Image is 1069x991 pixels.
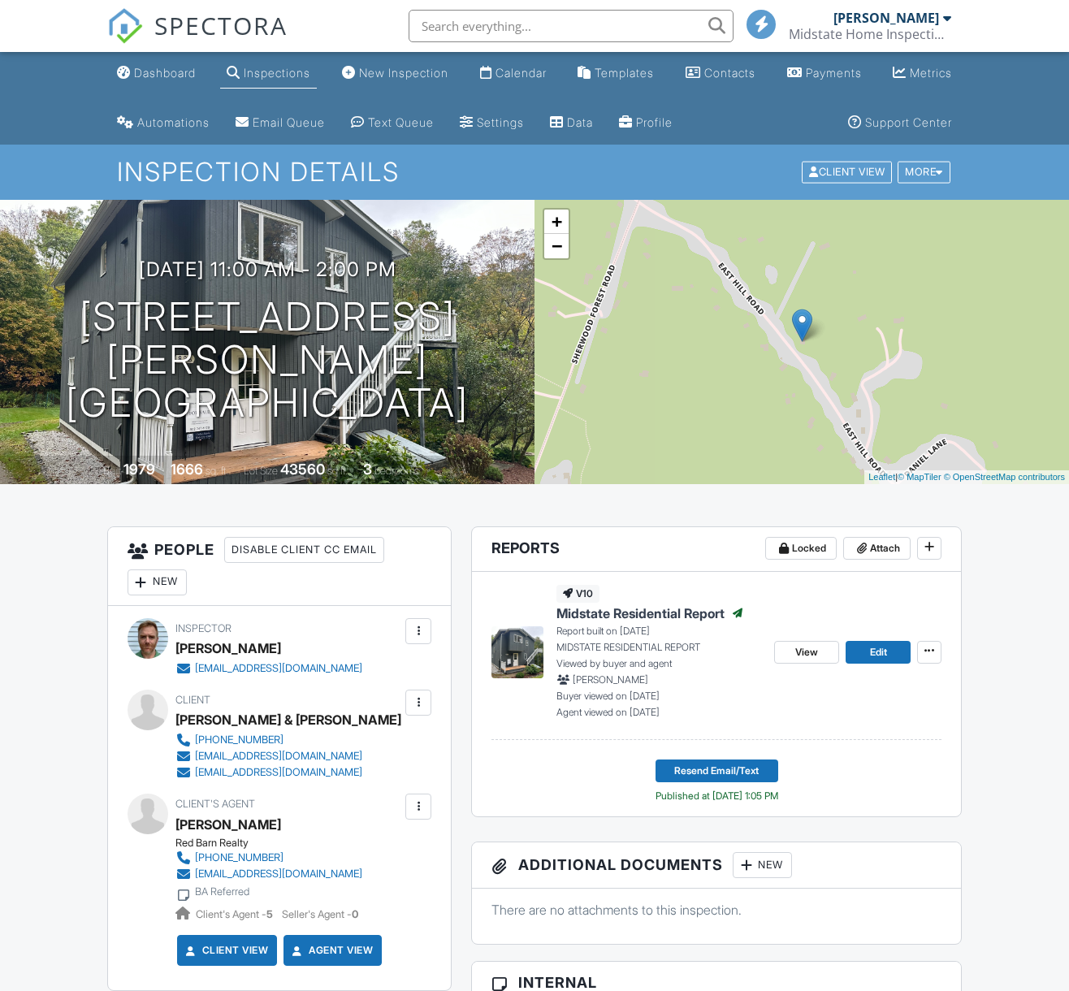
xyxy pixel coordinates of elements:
a: [EMAIL_ADDRESS][DOMAIN_NAME] [175,764,388,781]
a: [PERSON_NAME] [175,812,281,837]
a: Zoom out [544,234,569,258]
a: Inspections [220,58,317,89]
strong: 5 [266,908,273,920]
div: [PHONE_NUMBER] [195,734,283,746]
a: Settings [453,108,530,138]
div: Email Queue [253,115,325,129]
a: [EMAIL_ADDRESS][DOMAIN_NAME] [175,866,362,882]
a: Company Profile [612,108,679,138]
a: New Inspection [335,58,455,89]
div: [PERSON_NAME] [175,636,281,660]
a: Client View [800,165,896,177]
a: Client View [183,942,269,959]
a: Data [543,108,599,138]
span: Client's Agent [175,798,255,810]
div: | [864,470,1069,484]
div: Client View [802,162,892,184]
a: Support Center [842,108,959,138]
div: Dashboard [134,66,196,80]
div: [EMAIL_ADDRESS][DOMAIN_NAME] [195,750,362,763]
div: Support Center [865,115,952,129]
span: Inspector [175,622,232,634]
div: Templates [595,66,654,80]
div: Disable Client CC Email [224,537,384,563]
a: Calendar [474,58,553,89]
div: Midstate Home Inspections LLC [789,26,951,42]
div: Metrics [910,66,952,80]
div: [PHONE_NUMBER] [195,851,283,864]
a: © OpenStreetMap contributors [944,472,1065,482]
a: Email Queue [229,108,331,138]
div: Data [567,115,593,129]
div: New Inspection [359,66,448,80]
span: Client [175,694,210,706]
img: The Best Home Inspection Software - Spectora [107,8,143,44]
div: More [898,162,950,184]
h3: People [108,527,452,606]
span: bedrooms [374,465,419,477]
a: Dashboard [110,58,202,89]
h1: [STREET_ADDRESS][PERSON_NAME] [GEOGRAPHIC_DATA] [26,296,509,424]
strong: 0 [352,908,358,920]
span: Seller's Agent - [282,908,358,920]
a: Automations (Basic) [110,108,216,138]
span: SPECTORA [154,8,288,42]
div: New [128,569,187,595]
div: New [733,852,792,878]
a: Payments [781,58,868,89]
div: Payments [806,66,862,80]
span: sq. ft. [206,465,228,477]
div: 43560 [280,461,325,478]
p: There are no attachments to this inspection. [491,901,941,919]
a: [PHONE_NUMBER] [175,850,362,866]
div: 1979 [123,461,155,478]
div: [PERSON_NAME] [833,10,939,26]
div: Text Queue [368,115,434,129]
div: Contacts [704,66,755,80]
h3: [DATE] 11:00 am - 2:00 pm [139,258,396,280]
div: BA Referred [195,885,249,898]
div: Calendar [496,66,547,80]
a: © MapTiler [898,472,941,482]
div: Automations [137,115,210,129]
a: Leaflet [868,472,895,482]
div: Profile [636,115,673,129]
div: [EMAIL_ADDRESS][DOMAIN_NAME] [195,868,362,881]
div: Inspections [244,66,310,80]
a: Metrics [886,58,959,89]
span: Lot Size [244,465,278,477]
div: 1666 [171,461,203,478]
a: [EMAIL_ADDRESS][DOMAIN_NAME] [175,748,388,764]
a: Agent View [289,942,373,959]
div: [PERSON_NAME] & [PERSON_NAME] [175,708,401,732]
span: Client's Agent - [196,908,275,920]
div: [EMAIL_ADDRESS][DOMAIN_NAME] [195,662,362,675]
a: Contacts [679,58,762,89]
h3: Additional Documents [472,842,961,889]
a: SPECTORA [107,22,288,56]
div: Red Barn Realty [175,837,375,850]
a: [PHONE_NUMBER] [175,732,388,748]
a: Text Queue [344,108,440,138]
span: Built [103,465,121,477]
div: 3 [363,461,372,478]
a: [EMAIL_ADDRESS][DOMAIN_NAME] [175,660,362,677]
div: [EMAIL_ADDRESS][DOMAIN_NAME] [195,766,362,779]
div: Settings [477,115,524,129]
input: Search everything... [409,10,734,42]
span: sq.ft. [327,465,348,477]
a: Templates [571,58,660,89]
a: Zoom in [544,210,569,234]
h1: Inspection Details [117,158,951,186]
